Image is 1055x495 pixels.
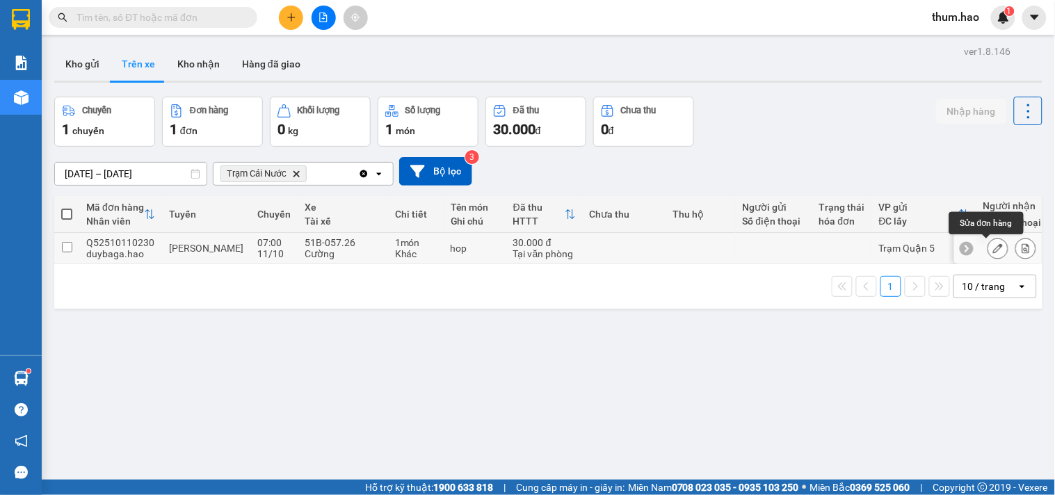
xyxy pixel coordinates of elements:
[879,202,958,213] div: VP gửi
[277,121,285,138] span: 0
[504,480,506,495] span: |
[86,202,144,213] div: Mã đơn hàng
[351,13,360,22] span: aim
[373,168,385,179] svg: open
[535,125,541,136] span: đ
[872,196,976,233] th: Toggle SortBy
[851,482,910,493] strong: 0369 525 060
[978,482,988,492] span: copyright
[166,47,231,81] button: Kho nhận
[305,202,381,213] div: Xe
[465,150,479,164] sup: 3
[58,13,67,22] span: search
[305,248,381,259] div: Cường
[231,47,312,81] button: Hàng đã giao
[433,482,493,493] strong: 1900 633 818
[287,13,296,22] span: plus
[130,34,581,51] li: 26 Phó Cơ Điều, Phường 12
[1005,6,1015,16] sup: 1
[55,163,207,185] input: Select a date range.
[949,212,1024,234] div: Sửa đơn hàng
[879,216,958,227] div: ĐC lấy
[312,6,336,30] button: file-add
[288,125,298,136] span: kg
[270,97,371,147] button: Khối lượng0kg
[673,209,729,220] div: Thu hộ
[1029,11,1041,24] span: caret-down
[344,6,368,30] button: aim
[965,44,1011,59] div: ver 1.8.146
[743,216,805,227] div: Số điện thoại
[936,99,1007,124] button: Nhập hàng
[1007,6,1012,16] span: 1
[170,121,177,138] span: 1
[17,17,87,87] img: logo.jpg
[298,106,340,115] div: Khối lượng
[609,125,614,136] span: đ
[220,165,307,182] span: Trạm Cái Nước, close by backspace
[506,196,583,233] th: Toggle SortBy
[451,202,499,213] div: Tên món
[385,121,393,138] span: 1
[1017,281,1028,292] svg: open
[921,8,991,26] span: thum.hao
[1022,6,1047,30] button: caret-down
[628,480,799,495] span: Miền Nam
[358,168,369,179] svg: Clear all
[803,485,807,490] span: ⚪️
[257,209,291,220] div: Chuyến
[305,216,381,227] div: Tài xế
[513,106,539,115] div: Đã thu
[227,168,287,179] span: Trạm Cái Nước
[810,480,910,495] span: Miền Bắc
[988,238,1008,259] div: Sửa đơn hàng
[309,167,311,181] input: Selected Trạm Cái Nước.
[963,279,1006,293] div: 10 / trang
[180,125,198,136] span: đơn
[601,121,609,138] span: 0
[405,106,441,115] div: Số lượng
[621,106,657,115] div: Chưa thu
[15,403,28,416] span: question-circle
[72,125,104,136] span: chuyến
[879,243,969,254] div: Trạm Quận 5
[997,11,1010,24] img: icon-new-feature
[17,101,193,124] b: GỬI : Trạm Cái Nước
[451,216,499,227] div: Ghi chú
[14,371,29,386] img: warehouse-icon
[169,209,243,220] div: Tuyến
[86,237,155,248] div: Q52510110230
[14,90,29,105] img: warehouse-icon
[451,243,499,254] div: hop
[395,248,437,259] div: Khác
[190,106,228,115] div: Đơn hàng
[162,97,263,147] button: Đơn hàng1đơn
[513,216,565,227] div: HTTT
[880,276,901,297] button: 1
[169,243,243,254] span: [PERSON_NAME]
[257,237,291,248] div: 07:00
[15,435,28,448] span: notification
[513,237,576,248] div: 30.000 đ
[493,121,535,138] span: 30.000
[15,466,28,479] span: message
[86,216,144,227] div: Nhân viên
[672,482,799,493] strong: 0708 023 035 - 0935 103 250
[26,369,31,373] sup: 1
[111,47,166,81] button: Trên xe
[257,248,291,259] div: 11/10
[62,121,70,138] span: 1
[82,106,111,115] div: Chuyến
[485,97,586,147] button: Đã thu30.000đ
[319,13,328,22] span: file-add
[292,170,300,178] svg: Delete
[395,237,437,248] div: 1 món
[76,10,241,25] input: Tìm tên, số ĐT hoặc mã đơn
[983,200,1046,211] div: Người nhận
[819,202,865,213] div: Trạng thái
[590,209,659,220] div: Chưa thu
[593,97,694,147] button: Chưa thu0đ
[399,157,472,186] button: Bộ lọc
[54,97,155,147] button: Chuyến1chuyến
[743,202,805,213] div: Người gửi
